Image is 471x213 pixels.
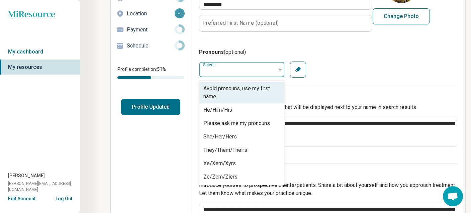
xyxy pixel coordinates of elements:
[111,38,191,54] a: Schedule
[8,172,45,179] span: [PERSON_NAME]
[203,20,279,26] label: Preferred First Name (optional)
[127,42,175,50] p: Schedule
[121,99,180,115] button: Profile Updated
[199,103,457,111] p: A short introduction to your practice that will be displayed next to your name in search results.
[203,173,238,181] div: Ze/Zem/Ziers
[203,146,247,154] div: They/Them/Theirs
[127,26,175,34] p: Payment
[199,48,457,56] h3: Pronouns
[203,159,236,168] div: Xe/Xem/Xyrs
[56,195,72,201] button: Log Out
[199,149,457,155] p: 132/ 154 characters [PERSON_NAME]
[111,62,191,83] div: Profile completion:
[203,133,237,141] div: She/Her/Hers
[199,94,457,102] h3: Tagline
[111,6,191,22] a: Location
[203,85,280,101] div: Avoid pronouns, use my first name
[373,8,430,24] button: Change Photo
[157,67,166,72] span: 51 %
[203,119,270,127] div: Please ask me my pronouns
[224,49,246,55] span: (optional)
[199,172,457,180] h3: Description
[443,186,463,206] a: Open chat
[8,181,80,193] span: [PERSON_NAME][EMAIL_ADDRESS][DOMAIN_NAME]
[8,195,35,202] button: Edit Account
[199,181,457,197] p: Introduce yourself to prospective clients/patients. Share a bit about yourself and how you approa...
[127,10,175,18] p: Location
[203,63,216,67] label: Select
[111,22,191,38] a: Payment
[203,106,232,114] div: He/Him/His
[117,76,184,79] div: Profile completion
